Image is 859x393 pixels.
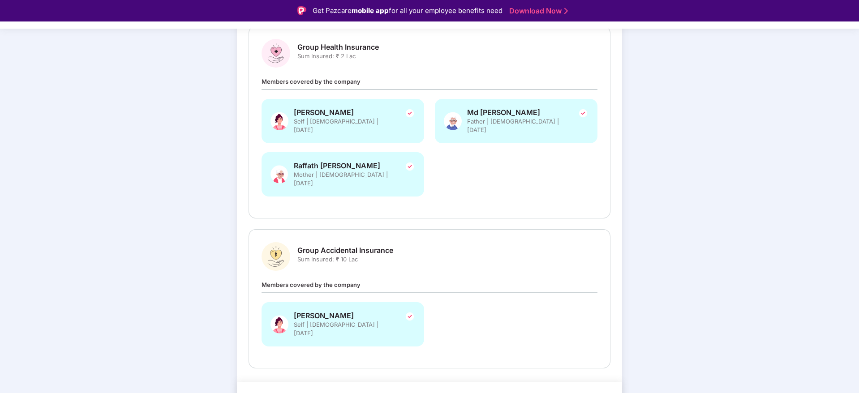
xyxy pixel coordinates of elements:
[294,117,392,134] span: Self | [DEMOGRAPHIC_DATA] | [DATE]
[352,6,389,15] strong: mobile app
[262,281,361,288] span: Members covered by the company
[313,5,503,16] div: Get Pazcare for all your employee benefits need
[294,320,392,337] span: Self | [DEMOGRAPHIC_DATA] | [DATE]
[297,43,379,52] span: Group Health Insurance
[294,311,392,320] span: [PERSON_NAME]
[578,108,588,119] img: svg+xml;base64,PHN2ZyBpZD0iVGljay0yNHgyNCIgeG1sbnM9Imh0dHA6Ly93d3cudzMub3JnLzIwMDAvc3ZnIiB3aWR0aD...
[294,108,392,117] span: [PERSON_NAME]
[297,246,393,255] span: Group Accidental Insurance
[297,255,393,264] span: Sum Insured: ₹ 10 Lac
[467,117,566,134] span: Father | [DEMOGRAPHIC_DATA] | [DATE]
[294,161,392,171] span: Raffath [PERSON_NAME]
[564,6,568,16] img: Stroke
[271,161,288,188] img: svg+xml;base64,PHN2ZyB4bWxucz0iaHR0cDovL3d3dy53My5vcmcvMjAwMC9zdmciIHhtbG5zOnhsaW5rPSJodHRwOi8vd3...
[271,311,288,337] img: svg+xml;base64,PHN2ZyB4bWxucz0iaHR0cDovL3d3dy53My5vcmcvMjAwMC9zdmciIHhtbG5zOnhsaW5rPSJodHRwOi8vd3...
[297,6,306,15] img: Logo
[294,171,392,188] span: Mother | [DEMOGRAPHIC_DATA] | [DATE]
[404,161,415,172] img: svg+xml;base64,PHN2ZyBpZD0iVGljay0yNHgyNCIgeG1sbnM9Imh0dHA6Ly93d3cudzMub3JnLzIwMDAvc3ZnIiB3aWR0aD...
[509,6,565,16] a: Download Now
[262,78,361,85] span: Members covered by the company
[297,52,379,60] span: Sum Insured: ₹ 2 Lac
[444,108,462,134] img: svg+xml;base64,PHN2ZyBpZD0iRmF0aGVyX0dyZXkiIHhtbG5zPSJodHRwOi8vd3d3LnczLm9yZy8yMDAwL3N2ZyIgeG1sbn...
[404,108,415,119] img: svg+xml;base64,PHN2ZyBpZD0iVGljay0yNHgyNCIgeG1sbnM9Imh0dHA6Ly93d3cudzMub3JnLzIwMDAvc3ZnIiB3aWR0aD...
[467,108,566,117] span: Md [PERSON_NAME]
[262,39,290,68] img: svg+xml;base64,PHN2ZyBpZD0iR3JvdXBfSGVhbHRoX0luc3VyYW5jZSIgZGF0YS1uYW1lPSJHcm91cCBIZWFsdGggSW5zdX...
[271,108,288,134] img: svg+xml;base64,PHN2ZyB4bWxucz0iaHR0cDovL3d3dy53My5vcmcvMjAwMC9zdmciIHhtbG5zOnhsaW5rPSJodHRwOi8vd3...
[262,242,290,271] img: svg+xml;base64,PHN2ZyBpZD0iR3JvdXBfQWNjaWRlbnRhbF9JbnN1cmFuY2UiIGRhdGEtbmFtZT0iR3JvdXAgQWNjaWRlbn...
[404,311,415,322] img: svg+xml;base64,PHN2ZyBpZD0iVGljay0yNHgyNCIgeG1sbnM9Imh0dHA6Ly93d3cudzMub3JnLzIwMDAvc3ZnIiB3aWR0aD...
